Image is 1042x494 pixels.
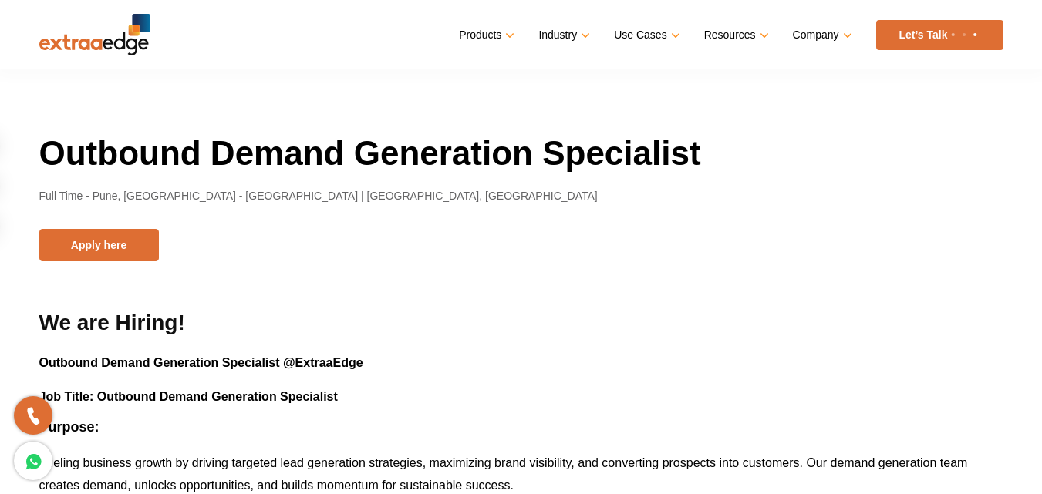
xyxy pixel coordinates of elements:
h1: Outbound Demand Generation Specialist [39,131,1003,175]
p: Full Time - Pune, [GEOGRAPHIC_DATA] - [GEOGRAPHIC_DATA] | [GEOGRAPHIC_DATA], [GEOGRAPHIC_DATA] [39,187,1003,206]
a: Industry [538,24,587,46]
b: Job Title: Outbound Demand Generation Specialist [39,390,338,403]
button: Apply here [39,229,159,261]
b: Outbound Demand Generation Specialist @ [39,356,295,369]
b: Extraa [295,356,333,369]
span: Fueling business growth by driving targeted lead generation strategies, maximizing brand visibili... [39,456,968,492]
b: Edge [333,356,363,369]
a: Products [459,24,511,46]
h2: We are Hiring! [39,309,1003,336]
a: Let’s Talk [876,20,1003,50]
a: Company [793,24,849,46]
a: Resources [704,24,766,46]
h3: Purpose: [39,419,1003,436]
a: Use Cases [614,24,676,46]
